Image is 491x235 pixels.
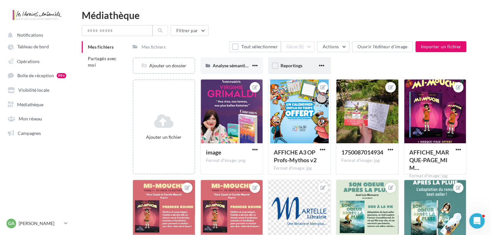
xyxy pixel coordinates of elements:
span: Mon réseau [19,116,42,121]
a: Boîte de réception 99+ [4,69,70,81]
a: GA [PERSON_NAME] [5,217,69,230]
div: 99+ [57,73,66,78]
span: Notifications [17,32,43,38]
span: Importer un fichier [421,44,461,49]
span: 1750087014934 [341,149,383,156]
button: Ouvrir l'éditeur d'image [352,41,413,52]
div: Mes fichiers [142,44,166,50]
div: Ajouter un dossier [134,62,194,69]
span: image [206,149,221,156]
span: Médiathèque [17,101,43,107]
button: Importer un fichier [415,41,466,52]
button: Actions [317,41,349,52]
a: Campagnes [4,127,70,138]
div: Format d'image: jpg [341,158,393,164]
p: [PERSON_NAME] [19,220,61,227]
span: Boîte de réception [17,73,54,78]
span: Reportings [280,63,302,68]
a: Mon réseau [4,112,70,124]
span: GA [8,220,14,227]
span: Opérations [17,58,40,64]
div: Médiathèque [82,10,483,20]
a: Opérations [4,55,70,67]
span: AFFICHE_MARQUE-PAGE_MIMOUCHE [409,149,449,171]
a: Tableau de bord [4,41,70,52]
span: AFFICHE A3 OP Profs-Mythos v2 [273,149,316,164]
a: Médiathèque [4,98,70,110]
span: Analyse sémantique [213,63,253,68]
iframe: Intercom live chat [469,213,485,229]
div: Format d'image: jpg [409,173,461,179]
span: (0) [299,44,304,49]
span: Partagés avec moi [88,56,117,68]
div: Ajouter un fichier [136,134,192,140]
span: Actions [322,44,338,49]
button: Tout sélectionner [229,41,281,52]
div: Format d'image: jpg [273,165,325,171]
button: Filtrer par [171,25,208,36]
span: Mes fichiers [88,44,114,50]
span: Campagnes [18,130,41,136]
button: Gérer(0) [281,41,315,52]
span: Tableau de bord [17,44,49,50]
div: Format d'image: png [206,158,258,164]
a: Visibilité locale [4,84,70,95]
span: Visibilité locale [18,87,49,93]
